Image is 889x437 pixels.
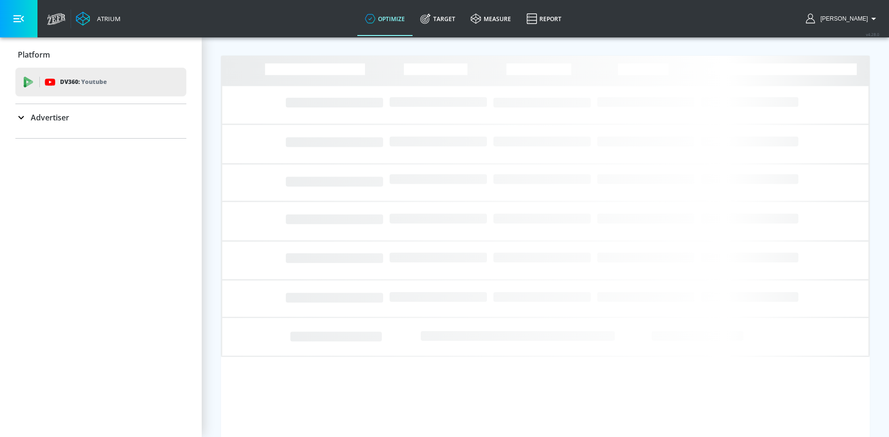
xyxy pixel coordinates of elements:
[15,68,186,96] div: DV360: Youtube
[806,13,879,24] button: [PERSON_NAME]
[93,14,121,23] div: Atrium
[463,1,519,36] a: measure
[81,77,107,87] p: Youtube
[357,1,413,36] a: optimize
[413,1,463,36] a: Target
[15,41,186,68] div: Platform
[76,12,121,26] a: Atrium
[519,1,569,36] a: Report
[15,104,186,131] div: Advertiser
[816,15,868,22] span: login as: samantha.yip@zefr.com
[60,77,107,87] p: DV360:
[18,49,50,60] p: Platform
[866,32,879,37] span: v 4.28.0
[31,112,69,123] p: Advertiser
